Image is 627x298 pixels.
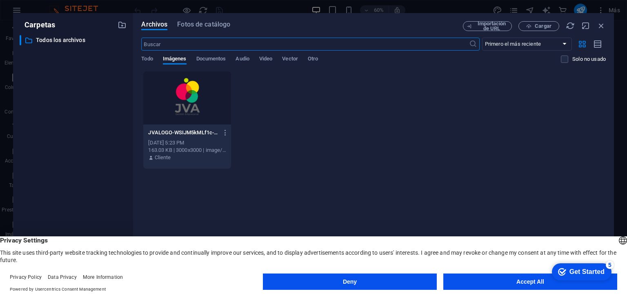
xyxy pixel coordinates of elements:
div: ​ [20,35,21,45]
div: Get Started 5 items remaining, 0% complete [7,4,66,21]
span: Documentos [196,54,226,65]
i: Cerrar [597,21,606,30]
span: Vector [282,54,298,65]
span: Importación de URL [475,21,508,31]
div: 5 [60,2,69,10]
span: Audio [236,54,249,65]
p: Solo muestra los archivos que no están usándose en el sitio web. Los archivos añadidos durante es... [572,56,606,63]
span: Video [259,54,272,65]
p: Todos los archivos [36,36,112,45]
div: Get Started [24,9,59,16]
span: Fotos de catálogo [177,20,230,29]
span: Archivos [141,20,167,29]
i: Volver a cargar [566,21,575,30]
i: Crear carpeta [118,20,127,29]
span: Todo [141,54,153,65]
p: JVALOGO-WSIJM5kMLf1c-iRgTLPVOA.png [148,129,218,136]
span: Otro [308,54,318,65]
span: Cargar [535,24,551,29]
button: Importación de URL [463,21,512,31]
p: Cliente [155,154,171,161]
button: Cargar [518,21,559,31]
div: [DATE] 5:23 PM [148,139,226,147]
i: Minimizar [581,21,590,30]
input: Buscar [141,38,469,51]
p: Carpetas [20,20,55,30]
span: Imágenes [163,54,187,65]
div: 163.03 KB | 3000x3000 | image/png [148,147,226,154]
